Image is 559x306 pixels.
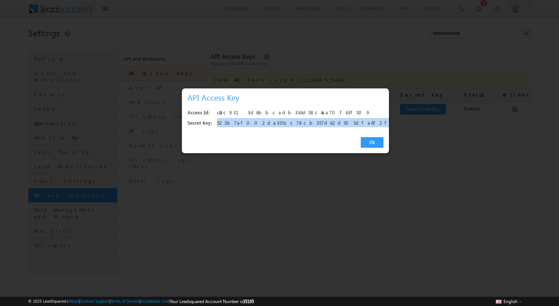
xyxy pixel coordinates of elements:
span: © 2025 LeadSquared | | | | | [28,298,254,305]
span: 35195 [243,299,254,304]
div: u$rc9313d6bbcadb336d58c4aa70f63f509 [217,108,379,118]
span: English [504,299,518,304]
h3: API Access Key [187,91,386,104]
a: Terms of Service [111,299,139,303]
button: English [494,297,524,306]
a: Ok [361,137,383,148]
a: Acceptable Use [140,299,169,303]
div: Secret Key: [187,118,212,128]
div: 523b7af002da335cc78cb357d62d505dfa6f2fd5 [217,118,379,128]
div: Access Id: [187,108,212,118]
a: Contact Support [80,299,109,303]
span: Your Leadsquared Account Number is [170,299,254,304]
a: About [68,299,79,303]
